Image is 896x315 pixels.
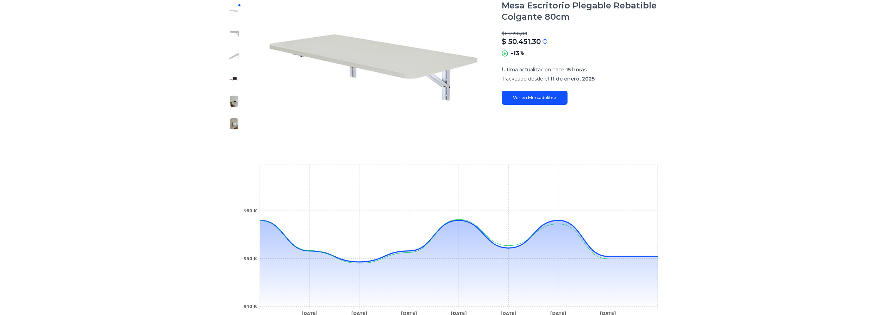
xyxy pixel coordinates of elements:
p: $ 50.451,30 [502,37,541,46]
img: Mesa Escritorio Plegable Rebatible Colgante 80cm [228,6,240,17]
img: Mesa Escritorio Plegable Rebatible Colgante 80cm [228,96,240,107]
span: 11 de enero, 2025 [550,76,595,82]
tspan: $60 K [243,208,257,213]
span: 15 horas [566,66,587,73]
img: Mesa Escritorio Plegable Rebatible Colgante 80cm [228,51,240,62]
tspan: $50 K [243,256,257,261]
tspan: $40 K [243,304,257,309]
span: Trackeado desde el [502,76,549,82]
img: Mesa Escritorio Plegable Rebatible Colgante 80cm [228,28,240,39]
p: $ 57.990,00 [502,31,673,37]
a: Ver en Mercadolibre [502,91,568,105]
span: Ultima actualizacion hace [502,66,564,73]
p: -13% [511,49,525,58]
img: Mesa Escritorio Plegable Rebatible Colgante 80cm [228,118,240,129]
img: Mesa Escritorio Plegable Rebatible Colgante 80cm [228,73,240,84]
